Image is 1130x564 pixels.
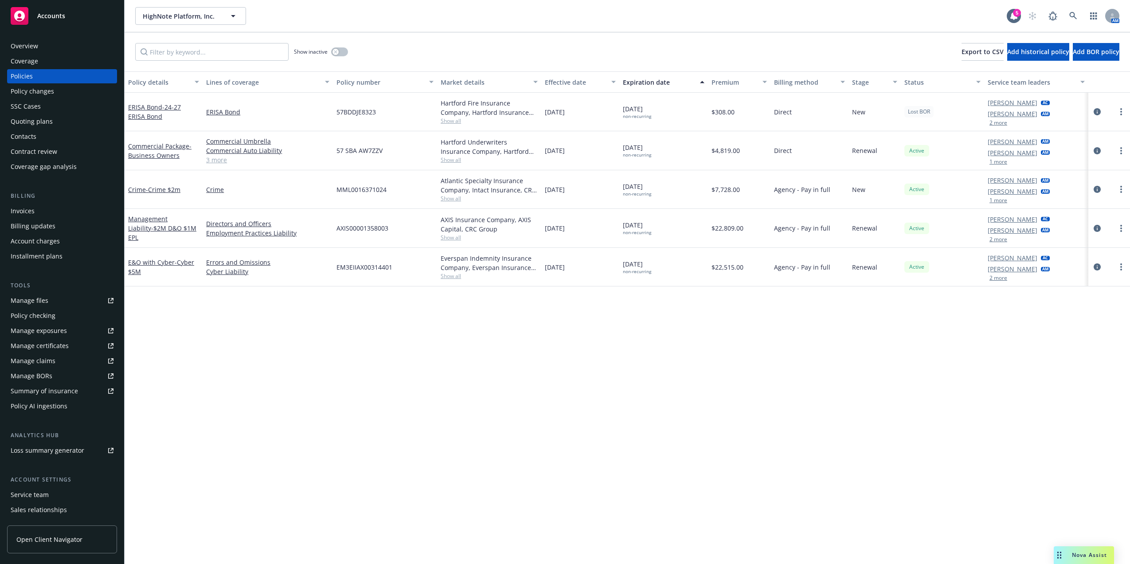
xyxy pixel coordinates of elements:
[16,535,82,544] span: Open Client Navigator
[988,187,1037,196] a: [PERSON_NAME]
[128,78,189,87] div: Policy details
[623,230,651,235] div: non-recurring
[7,309,117,323] a: Policy checking
[988,109,1037,118] a: [PERSON_NAME]
[441,195,538,202] span: Show all
[988,176,1037,185] a: [PERSON_NAME]
[135,7,246,25] button: HighNote Platform, Inc.
[1073,47,1119,56] span: Add BOR policy
[11,99,41,114] div: SSC Cases
[988,148,1037,157] a: [PERSON_NAME]
[441,215,538,234] div: AXIS Insurance Company, AXIS Capital, CRC Group
[623,152,651,158] div: non-recurring
[988,98,1037,107] a: [PERSON_NAME]
[206,185,329,194] a: Crime
[7,192,117,200] div: Billing
[11,84,54,98] div: Policy changes
[128,142,192,160] span: - Business Owners
[11,443,84,458] div: Loss summary generator
[7,503,117,517] a: Sales relationships
[7,39,117,53] a: Overview
[852,262,877,272] span: Renewal
[545,78,606,87] div: Effective date
[206,219,329,228] a: Directors and Officers
[11,399,67,413] div: Policy AI ingestions
[1116,223,1126,234] a: more
[11,69,33,83] div: Policies
[206,267,329,276] a: Cyber Liability
[774,185,830,194] span: Agency - Pay in full
[1072,551,1107,559] span: Nova Assist
[901,71,984,93] button: Status
[1064,7,1082,25] a: Search
[988,264,1037,274] a: [PERSON_NAME]
[989,275,1007,281] button: 2 more
[774,107,792,117] span: Direct
[128,103,181,121] a: ERISA Bond
[7,145,117,159] a: Contract review
[206,107,329,117] a: ERISA Bond
[1116,262,1126,272] a: more
[908,263,926,271] span: Active
[988,137,1037,146] a: [PERSON_NAME]
[623,259,651,274] span: [DATE]
[908,224,926,232] span: Active
[623,182,651,197] span: [DATE]
[11,369,52,383] div: Manage BORs
[988,78,1075,87] div: Service team leaders
[7,114,117,129] a: Quoting plans
[989,198,1007,203] button: 1 more
[545,223,565,233] span: [DATE]
[623,104,651,119] span: [DATE]
[908,185,926,193] span: Active
[7,399,117,413] a: Policy AI ingestions
[441,117,538,125] span: Show all
[441,137,538,156] div: Hartford Underwriters Insurance Company, Hartford Insurance Group
[441,98,538,117] div: Hartford Fire Insurance Company, Hartford Insurance Group
[1044,7,1062,25] a: Report a Bug
[712,78,757,87] div: Premium
[7,431,117,440] div: Analytics hub
[770,71,848,93] button: Billing method
[852,185,865,194] span: New
[541,71,619,93] button: Effective date
[11,324,67,338] div: Manage exposures
[11,249,63,263] div: Installment plans
[7,160,117,174] a: Coverage gap analysis
[7,281,117,290] div: Tools
[984,71,1088,93] button: Service team leaders
[333,71,437,93] button: Policy number
[1007,47,1069,56] span: Add historical policy
[11,129,36,144] div: Contacts
[7,99,117,114] a: SSC Cases
[1007,43,1069,61] button: Add historical policy
[11,309,55,323] div: Policy checking
[336,223,388,233] span: AXIS00001358003
[206,155,329,164] a: 3 more
[908,147,926,155] span: Active
[7,443,117,458] a: Loss summary generator
[441,272,538,280] span: Show all
[989,159,1007,164] button: 1 more
[37,12,65,20] span: Accounts
[125,71,203,93] button: Policy details
[128,258,194,276] a: E&O with Cyber
[441,156,538,164] span: Show all
[7,234,117,248] a: Account charges
[7,69,117,83] a: Policies
[206,78,320,87] div: Lines of coverage
[135,43,289,61] input: Filter by keyword...
[336,107,376,117] span: 57BDDJE8323
[441,254,538,272] div: Everspan Indemnity Insurance Company, Everspan Insurance Company, CRC Group
[128,215,196,242] a: Management Liability
[7,339,117,353] a: Manage certificates
[774,262,830,272] span: Agency - Pay in full
[206,228,329,238] a: Employment Practices Liability
[441,78,528,87] div: Market details
[146,185,180,194] span: - Crime $2m
[7,129,117,144] a: Contacts
[7,4,117,28] a: Accounts
[852,223,877,233] span: Renewal
[437,71,541,93] button: Market details
[206,146,329,155] a: Commercial Auto Liability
